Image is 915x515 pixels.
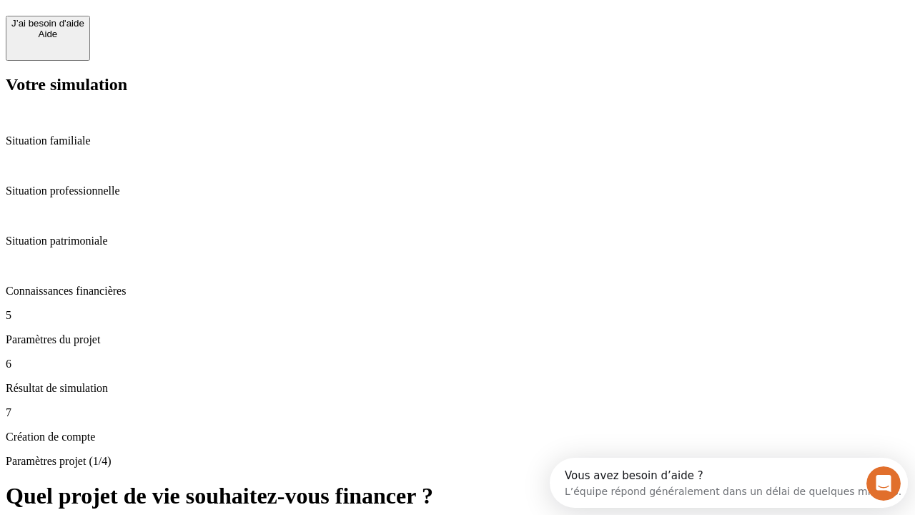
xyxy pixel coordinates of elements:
[6,382,909,395] p: Résultat de simulation
[6,455,909,468] p: Paramètres projet (1/4)
[15,12,352,24] div: Vous avez besoin d’aide ?
[6,235,909,247] p: Situation patrimoniale
[6,406,909,419] p: 7
[6,358,909,371] p: 6
[6,6,394,45] div: Ouvrir le Messenger Intercom
[866,466,901,501] iframe: Intercom live chat
[6,75,909,94] h2: Votre simulation
[6,431,909,443] p: Création de compte
[15,24,352,39] div: L’équipe répond généralement dans un délai de quelques minutes.
[11,29,84,39] div: Aide
[6,333,909,346] p: Paramètres du projet
[11,18,84,29] div: J’ai besoin d'aide
[6,309,909,322] p: 5
[550,458,908,508] iframe: Intercom live chat discovery launcher
[6,16,90,61] button: J’ai besoin d'aideAide
[6,483,909,509] h1: Quel projet de vie souhaitez-vous financer ?
[6,285,909,298] p: Connaissances financières
[6,185,909,197] p: Situation professionnelle
[6,134,909,147] p: Situation familiale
